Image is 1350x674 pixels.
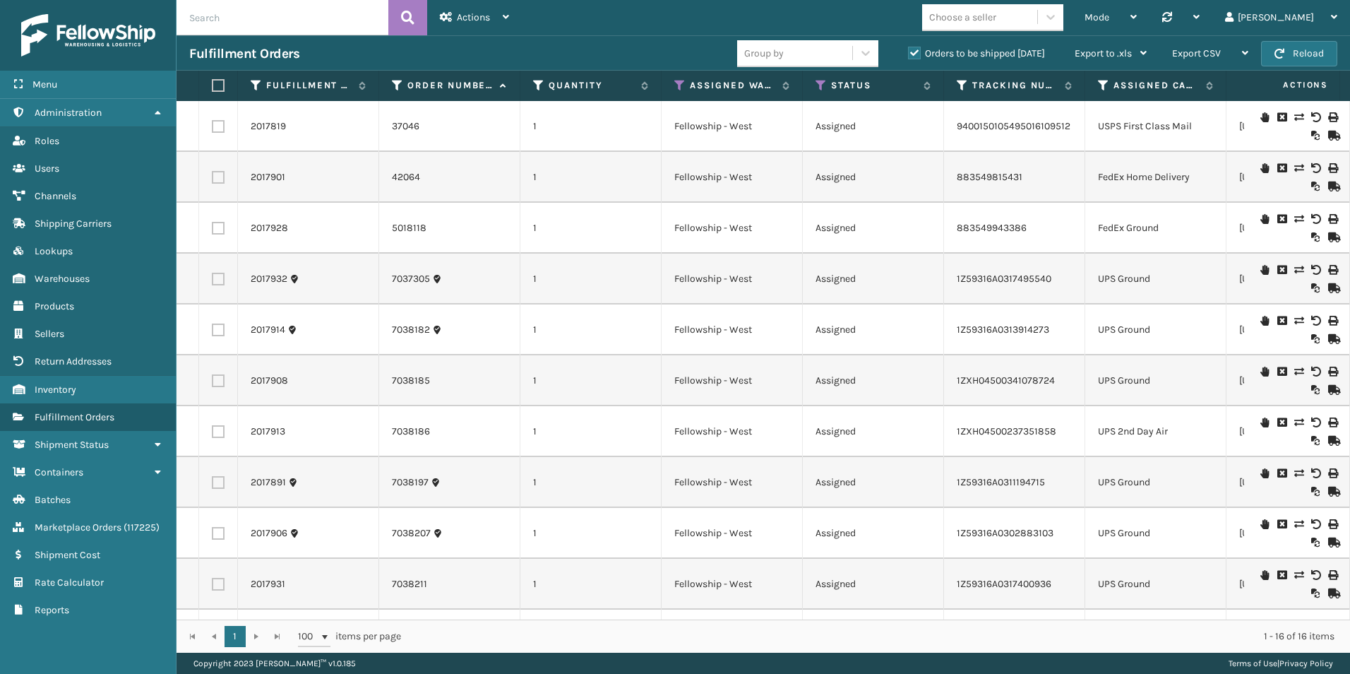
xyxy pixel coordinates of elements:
i: Cancel Fulfillment Order [1277,316,1286,326]
span: Export to .xls [1075,47,1132,59]
span: Rate Calculator [35,577,104,589]
a: 2017932 [251,272,287,286]
td: UPS Ground [1085,457,1226,508]
td: UPS Ground [1085,254,1226,305]
i: On Hold [1260,468,1269,478]
label: Assigned Warehouse [690,79,775,92]
td: 1 [520,457,662,508]
label: Assigned Carrier Service [1113,79,1199,92]
i: On Hold [1260,418,1269,427]
td: Fellowship - West [662,254,803,305]
i: Void Label [1311,214,1320,224]
i: Reoptimize [1311,487,1320,497]
i: Mark as Shipped [1328,283,1337,293]
td: UPS Ground [1085,305,1226,355]
span: Actions [1238,73,1337,97]
i: Reoptimize [1311,283,1320,293]
i: Mark as Shipped [1328,538,1337,548]
td: UPS 2nd Day Air [1085,406,1226,457]
span: Shipment Status [35,439,109,451]
label: Status [831,79,916,92]
td: 1 [520,508,662,559]
a: 2017906 [251,526,287,540]
td: Assigned [803,254,944,305]
td: 1 [520,406,662,457]
i: Reoptimize [1311,232,1320,242]
td: Fellowship - West [662,305,803,355]
td: 1 [520,559,662,610]
td: Fellowship - West [662,203,803,254]
td: Assigned [803,203,944,254]
a: 9400150105495016109512 [957,120,1070,132]
i: Print Label [1328,265,1337,275]
i: Reoptimize [1311,385,1320,395]
span: Reports [35,604,69,616]
a: 1 [225,626,246,647]
i: Cancel Fulfillment Order [1277,468,1286,478]
i: Void Label [1311,519,1320,529]
i: Reoptimize [1311,334,1320,344]
i: Print Label [1328,214,1337,224]
td: Fellowship - West [662,457,803,508]
i: Change shipping [1294,316,1303,326]
a: 7038197 [392,475,429,490]
i: Void Label [1311,112,1320,122]
img: logo [21,14,155,57]
td: UPS Ground [1085,355,1226,406]
i: Change shipping [1294,112,1303,122]
td: UPS Ground [1085,559,1226,610]
i: Mark as Shipped [1328,334,1337,344]
a: 2017914 [251,323,285,337]
div: Choose a seller [929,10,996,25]
td: Fellowship - West [662,406,803,457]
a: 5018118 [392,221,426,235]
span: Menu [32,78,57,90]
label: Order Number [407,79,493,92]
td: Fellowship - West [662,101,803,152]
td: 1 [520,610,662,661]
i: Void Label [1311,367,1320,377]
label: Tracking Number [972,79,1058,92]
label: Quantity [549,79,634,92]
i: On Hold [1260,265,1269,275]
div: | [1229,653,1333,674]
i: Reoptimize [1311,436,1320,446]
a: 2017928 [251,221,288,235]
td: Assigned [803,355,944,406]
h3: Fulfillment Orders [189,45,299,62]
td: UPS Ground [1085,610,1226,661]
p: Copyright 2023 [PERSON_NAME]™ v 1.0.185 [193,653,356,674]
i: Change shipping [1294,468,1303,478]
button: Reload [1261,41,1337,66]
i: Reoptimize [1311,182,1320,191]
a: 1ZXH04500237351858 [957,425,1056,437]
td: 1 [520,203,662,254]
i: Change shipping [1294,163,1303,173]
i: Change shipping [1294,519,1303,529]
a: 1Z59316A0317400936 [957,578,1051,590]
i: Cancel Fulfillment Order [1277,265,1286,275]
a: 1Z59316A0311194715 [957,476,1045,488]
span: Warehouses [35,273,90,285]
a: 1Z59316A0317495540 [957,273,1051,285]
td: Fellowship - West [662,508,803,559]
i: Reoptimize [1311,538,1320,548]
a: 7038186 [392,425,430,439]
i: Print Label [1328,163,1337,173]
a: 2017819 [251,119,286,134]
i: Reoptimize [1311,589,1320,598]
i: Change shipping [1294,570,1303,580]
span: Channels [35,190,76,202]
label: Orders to be shipped [DATE] [908,47,1045,59]
a: 42064 [392,170,420,184]
span: Products [35,300,74,312]
i: Mark as Shipped [1328,436,1337,446]
i: Mark as Shipped [1328,487,1337,497]
i: Mark as Shipped [1328,232,1337,242]
td: Assigned [803,406,944,457]
td: Assigned [803,508,944,559]
a: 7038207 [392,526,431,540]
i: Print Label [1328,316,1337,326]
a: Terms of Use [1229,658,1277,668]
i: Print Label [1328,519,1337,529]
